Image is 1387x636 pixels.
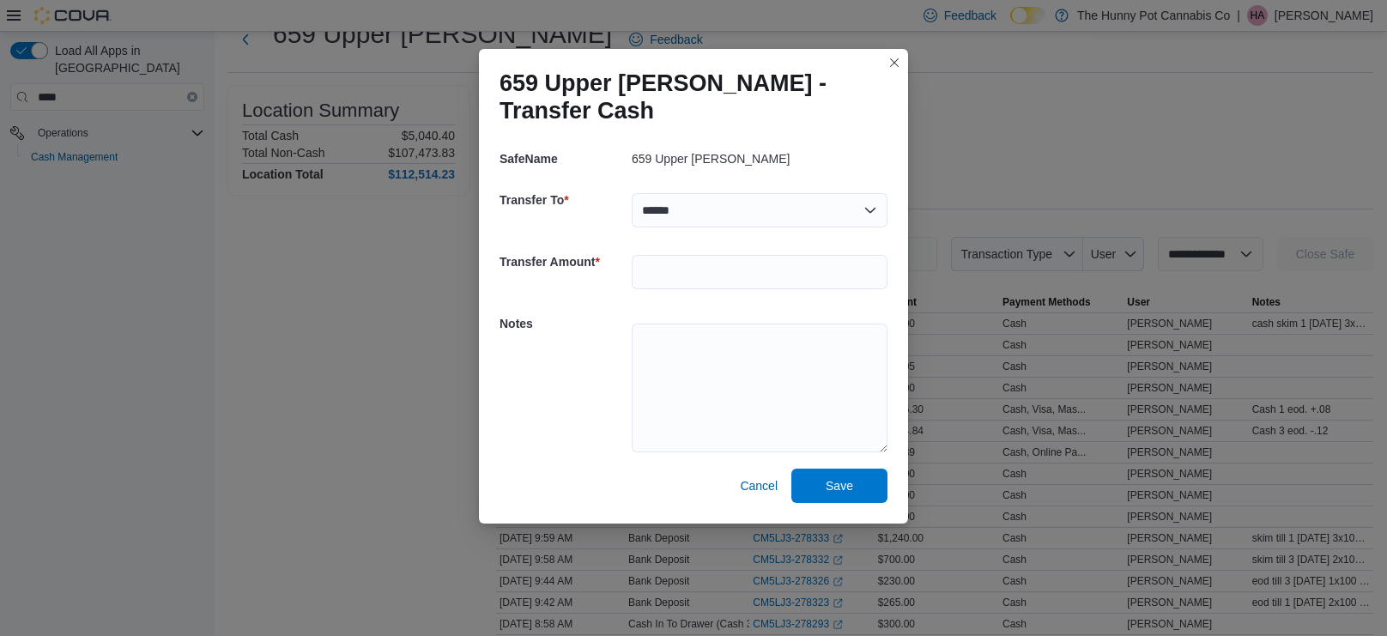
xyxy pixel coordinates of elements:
[740,477,778,494] span: Cancel
[500,183,628,217] h5: Transfer To
[500,142,628,176] h5: SafeName
[632,152,790,166] p: 659 Upper [PERSON_NAME]
[500,306,628,341] h5: Notes
[733,469,784,503] button: Cancel
[500,245,628,279] h5: Transfer Amount
[884,52,905,73] button: Closes this modal window
[826,477,853,494] span: Save
[791,469,887,503] button: Save
[500,70,874,124] h1: 659 Upper [PERSON_NAME] - Transfer Cash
